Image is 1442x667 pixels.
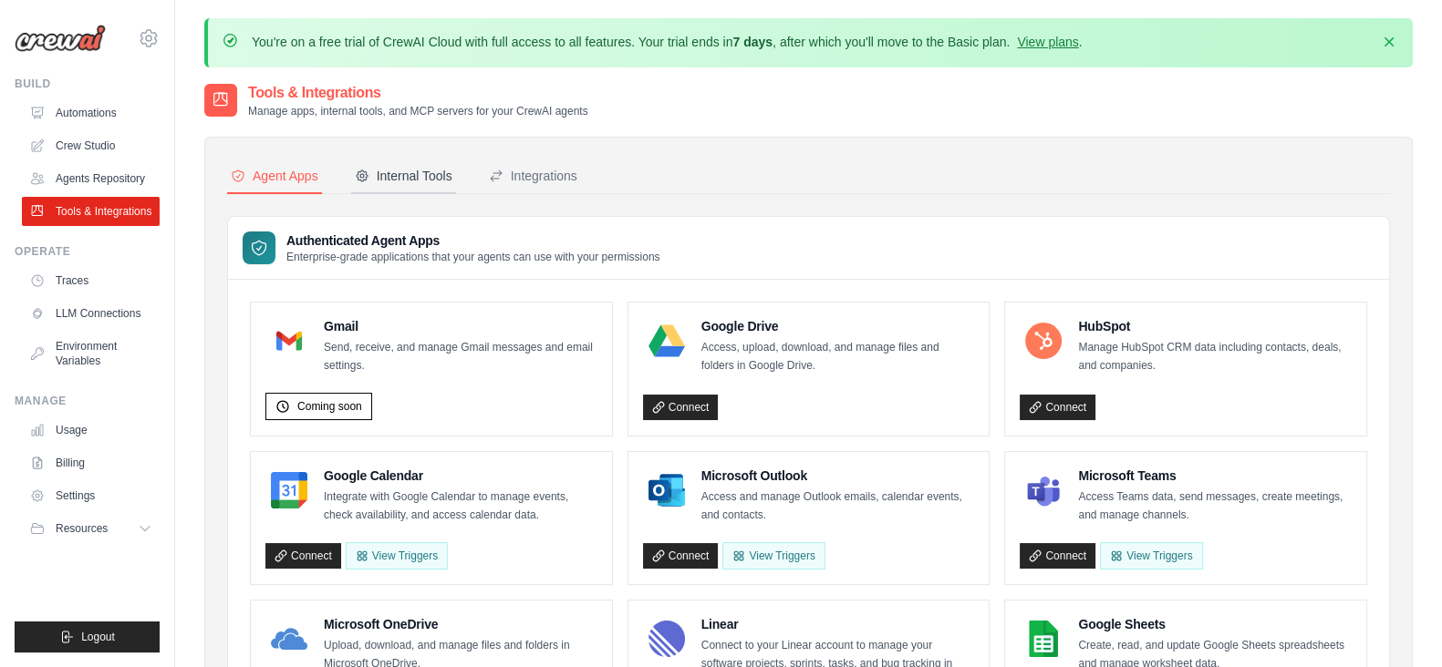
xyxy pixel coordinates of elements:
[1017,35,1078,49] a: View plans
[231,167,318,185] div: Agent Apps
[701,488,975,524] p: Access and manage Outlook emails, calendar events, and contacts.
[489,167,577,185] div: Integrations
[22,416,160,445] a: Usage
[1078,467,1352,485] h4: Microsoft Teams
[643,543,719,569] a: Connect
[1078,317,1352,335] h4: HubSpot
[1078,615,1352,633] h4: Google Sheets
[1025,621,1062,657] img: Google Sheets Logo
[248,104,588,118] p: Manage apps, internal tools, and MCP servers for your CrewAI agents
[732,35,773,49] strong: 7 days
[324,317,597,335] h4: Gmail
[286,250,660,264] p: Enterprise-grade applications that your agents can use with your permissions
[701,615,975,633] h4: Linear
[1020,543,1095,569] a: Connect
[648,323,685,359] img: Google Drive Logo
[22,197,160,226] a: Tools & Integrations
[346,542,448,570] button: View Triggers
[722,542,825,570] : View Triggers
[22,98,160,128] a: Automations
[1025,323,1062,359] img: HubSpot Logo
[324,339,597,375] p: Send, receive, and manage Gmail messages and email settings.
[1100,542,1202,570] : View Triggers
[22,164,160,193] a: Agents Repository
[648,472,685,508] img: Microsoft Outlook Logo
[271,323,307,359] img: Gmail Logo
[22,131,160,160] a: Crew Studio
[324,467,597,485] h4: Google Calendar
[1020,395,1095,420] a: Connect
[351,159,456,194] button: Internal Tools
[227,159,322,194] button: Agent Apps
[701,467,975,485] h4: Microsoft Outlook
[643,395,719,420] a: Connect
[22,448,160,477] a: Billing
[355,167,452,185] div: Internal Tools
[297,399,362,414] span: Coming soon
[15,244,160,259] div: Operate
[265,543,341,569] a: Connect
[15,77,160,91] div: Build
[15,394,160,408] div: Manage
[286,231,660,250] h3: Authenticated Agent Apps
[22,514,160,543] button: Resources
[648,621,685,657] img: Linear Logo
[324,488,597,524] p: Integrate with Google Calendar to manage events, check availability, and access calendar data.
[701,339,975,375] p: Access, upload, download, and manage files and folders in Google Drive.
[15,621,160,652] button: Logout
[22,266,160,295] a: Traces
[56,521,108,536] span: Resources
[248,82,588,104] h2: Tools & Integrations
[252,33,1083,51] p: You're on a free trial of CrewAI Cloud with full access to all features. Your trial ends in , aft...
[485,159,581,194] button: Integrations
[22,481,160,510] a: Settings
[1078,339,1352,375] p: Manage HubSpot CRM data including contacts, deals, and companies.
[324,615,597,633] h4: Microsoft OneDrive
[15,25,106,52] img: Logo
[81,630,115,644] span: Logout
[271,472,307,508] img: Google Calendar Logo
[701,317,975,335] h4: Google Drive
[22,332,160,375] a: Environment Variables
[22,299,160,328] a: LLM Connections
[1078,488,1352,524] p: Access Teams data, send messages, create meetings, and manage channels.
[271,621,307,657] img: Microsoft OneDrive Logo
[1025,472,1062,508] img: Microsoft Teams Logo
